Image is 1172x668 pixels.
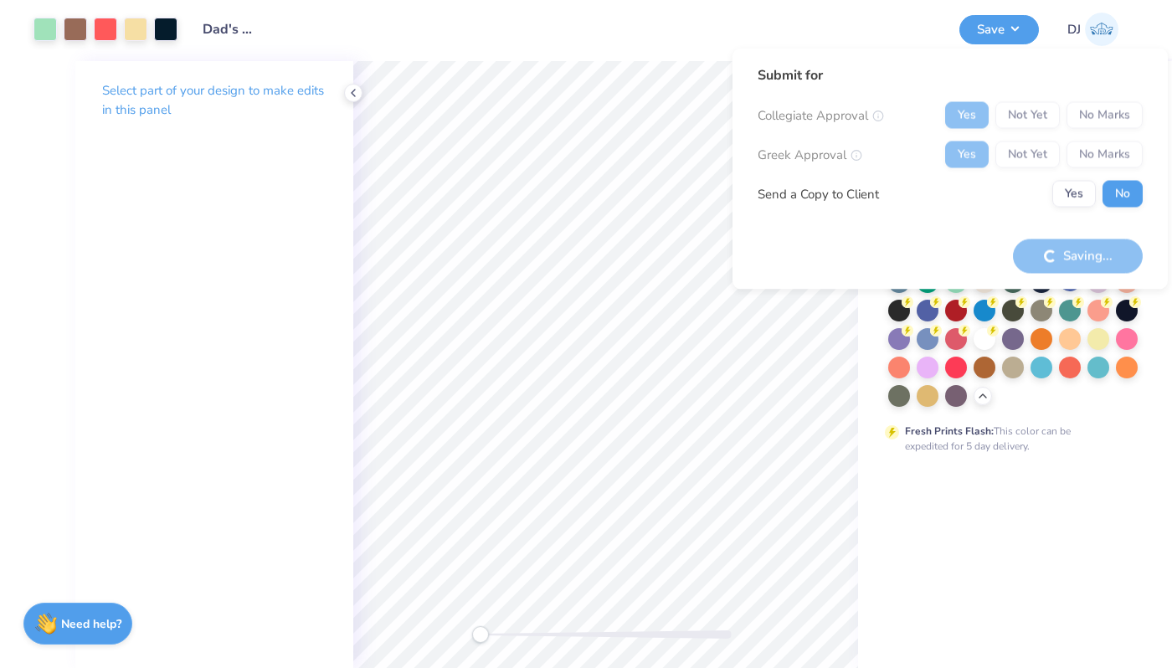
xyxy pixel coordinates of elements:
[1052,181,1096,208] button: Yes
[959,15,1039,44] button: Save
[1103,181,1143,208] button: No
[758,65,1143,85] div: Submit for
[102,81,326,120] p: Select part of your design to make edits in this panel
[1060,13,1126,46] a: DJ
[1085,13,1118,46] img: Deep Jujhar Sidhu
[905,424,994,438] strong: Fresh Prints Flash:
[190,13,272,46] input: Untitled Design
[758,184,879,203] div: Send a Copy to Client
[905,424,1111,454] div: This color can be expedited for 5 day delivery.
[1067,20,1081,39] span: DJ
[472,626,489,643] div: Accessibility label
[61,616,121,632] strong: Need help?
